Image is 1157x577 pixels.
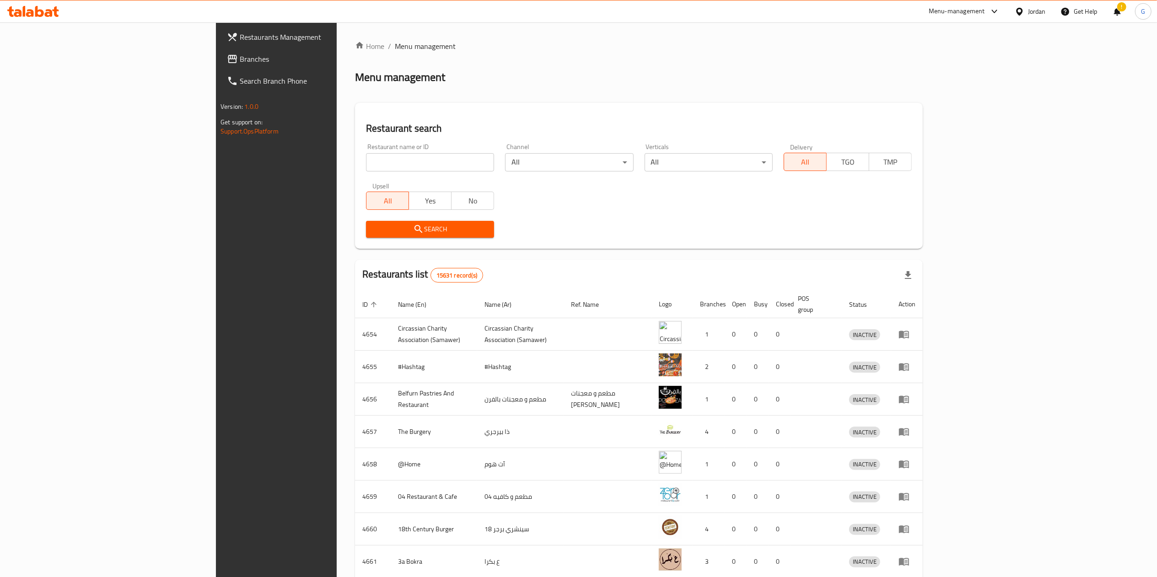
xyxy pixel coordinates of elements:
span: Name (Ar) [484,299,523,310]
td: 0 [747,448,769,481]
td: 0 [725,513,747,545]
th: Logo [651,290,693,318]
th: Action [891,290,923,318]
span: Status [849,299,879,310]
div: Menu [899,426,915,437]
span: Menu management [395,41,456,52]
div: INACTIVE [849,556,880,567]
span: Yes [413,194,448,208]
td: 0 [747,383,769,416]
label: Delivery [790,144,813,150]
img: 3a Bokra [659,548,682,571]
td: 0 [725,416,747,448]
span: 1.0.0 [244,101,258,112]
div: Menu-management [929,6,985,17]
span: Get support on: [221,116,263,128]
a: Branches [220,48,409,70]
td: 0 [725,318,747,351]
button: No [451,192,494,210]
label: Upsell [372,182,389,189]
span: INACTIVE [849,459,880,470]
td: #Hashtag [477,351,564,383]
input: Search for restaurant name or ID.. [366,153,494,171]
td: 0 [769,513,791,545]
span: INACTIVE [849,524,880,534]
td: 0 [725,383,747,416]
div: Export file [897,264,919,286]
span: Branches [240,53,402,64]
td: ذا بيرجري [477,416,564,448]
td: 1 [693,318,725,351]
td: 0 [769,351,791,383]
div: Menu [899,361,915,372]
td: 0 [769,383,791,416]
span: 15631 record(s) [431,271,483,280]
th: Open [725,290,747,318]
a: Restaurants Management [220,26,409,48]
td: 1 [693,481,725,513]
td: 18th Century Burger [391,513,477,545]
div: INACTIVE [849,492,880,502]
span: INACTIVE [849,362,880,373]
img: ​Circassian ​Charity ​Association​ (Samawer) [659,321,682,344]
td: 04 Restaurant & Cafe [391,481,477,513]
div: All [645,153,773,171]
td: Belfurn Pastries And Restaurant [391,383,477,416]
h2: Restaurant search [366,122,912,135]
td: 18 سينشري برجر [477,513,564,545]
button: All [784,153,827,171]
span: INACTIVE [849,330,880,340]
span: TMP [873,155,908,169]
img: Belfurn Pastries And Restaurant [659,386,682,409]
span: TGO [830,155,866,169]
button: All [366,192,409,210]
td: @Home [391,448,477,481]
td: The Burgery [391,416,477,448]
td: 0 [769,448,791,481]
td: 0 [747,481,769,513]
td: 0 [747,416,769,448]
div: Menu [899,394,915,405]
td: 0 [725,448,747,481]
td: ​Circassian ​Charity ​Association​ (Samawer) [477,318,564,351]
td: 1 [693,448,725,481]
div: Jordan [1028,6,1046,16]
img: #Hashtag [659,353,682,376]
a: Search Branch Phone [220,70,409,92]
td: 0 [747,513,769,545]
div: INACTIVE [849,329,880,340]
div: INACTIVE [849,427,880,438]
th: Busy [747,290,769,318]
td: ​Circassian ​Charity ​Association​ (Samawer) [391,318,477,351]
img: 04 Restaurant & Cafe [659,483,682,506]
td: 4 [693,513,725,545]
span: POS group [798,293,831,315]
button: Yes [409,192,452,210]
td: مطعم و كافيه 04 [477,481,564,513]
div: Menu [899,524,915,534]
button: Search [366,221,494,238]
span: ID [362,299,380,310]
span: No [455,194,490,208]
td: 0 [747,318,769,351]
td: #Hashtag [391,351,477,383]
span: INACTIVE [849,492,880,502]
div: Menu [899,459,915,470]
td: آت هوم [477,448,564,481]
th: Closed [769,290,791,318]
span: Restaurants Management [240,32,402,43]
button: TGO [826,153,869,171]
span: Version: [221,101,243,112]
td: 0 [725,351,747,383]
span: Name (En) [398,299,438,310]
td: مطعم و معجنات [PERSON_NAME] [564,383,651,416]
div: INACTIVE [849,394,880,405]
span: Search Branch Phone [240,75,402,86]
button: TMP [869,153,912,171]
span: Ref. Name [571,299,611,310]
td: 0 [725,481,747,513]
img: 18th Century Burger [659,516,682,539]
